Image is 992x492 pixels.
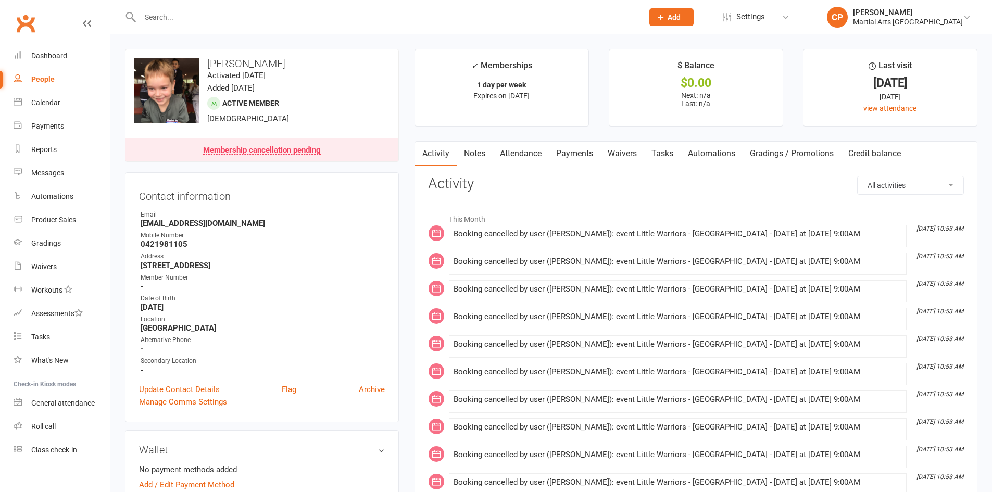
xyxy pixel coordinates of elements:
i: [DATE] 10:53 AM [916,308,963,315]
div: Membership cancellation pending [203,146,321,155]
a: Assessments [14,302,110,325]
strong: - [141,282,385,291]
a: Archive [359,383,385,396]
div: Gradings [31,239,61,247]
div: Product Sales [31,216,76,224]
strong: [GEOGRAPHIC_DATA] [141,323,385,333]
strong: [EMAIL_ADDRESS][DOMAIN_NAME] [141,219,385,228]
div: Memberships [471,59,532,78]
a: Clubworx [12,10,39,36]
strong: - [141,344,385,354]
a: Dashboard [14,44,110,68]
a: What's New [14,349,110,372]
div: People [31,75,55,83]
a: Calendar [14,91,110,115]
span: Expires on [DATE] [473,92,530,100]
div: Booking cancelled by user ([PERSON_NAME]): event Little Warriors - [GEOGRAPHIC_DATA] - [DATE] at ... [454,450,902,459]
div: Mobile Number [141,231,385,241]
i: ✓ [471,61,478,71]
i: [DATE] 10:53 AM [916,473,963,481]
a: Flag [282,383,296,396]
span: Active member [222,99,279,107]
div: Workouts [31,286,62,294]
i: [DATE] 10:53 AM [916,253,963,260]
div: General attendance [31,399,95,407]
a: Workouts [14,279,110,302]
div: What's New [31,356,69,364]
a: Gradings [14,232,110,255]
div: Location [141,314,385,324]
li: This Month [428,208,964,225]
a: Add / Edit Payment Method [139,478,234,491]
div: Roll call [31,422,56,431]
div: Booking cancelled by user ([PERSON_NAME]): event Little Warriors - [GEOGRAPHIC_DATA] - [DATE] at ... [454,285,902,294]
button: Add [649,8,694,26]
div: Booking cancelled by user ([PERSON_NAME]): event Little Warriors - [GEOGRAPHIC_DATA] - [DATE] at ... [454,478,902,487]
div: Booking cancelled by user ([PERSON_NAME]): event Little Warriors - [GEOGRAPHIC_DATA] - [DATE] at ... [454,312,902,321]
i: [DATE] 10:53 AM [916,418,963,425]
h3: Wallet [139,444,385,456]
div: Date of Birth [141,294,385,304]
a: Roll call [14,415,110,438]
div: Martial Arts [GEOGRAPHIC_DATA] [853,17,963,27]
div: Dashboard [31,52,67,60]
div: Waivers [31,262,57,271]
div: [DATE] [813,91,968,103]
div: [DATE] [813,78,968,89]
div: Email [141,210,385,220]
div: $ Balance [677,59,714,78]
i: [DATE] 10:53 AM [916,390,963,398]
div: Booking cancelled by user ([PERSON_NAME]): event Little Warriors - [GEOGRAPHIC_DATA] - [DATE] at ... [454,340,902,349]
strong: [STREET_ADDRESS] [141,261,385,270]
a: Class kiosk mode [14,438,110,462]
div: Booking cancelled by user ([PERSON_NAME]): event Little Warriors - [GEOGRAPHIC_DATA] - [DATE] at ... [454,257,902,266]
li: No payment methods added [139,463,385,476]
a: Automations [14,185,110,208]
div: Address [141,251,385,261]
strong: 0421981105 [141,239,385,249]
i: [DATE] 10:53 AM [916,446,963,453]
div: Last visit [869,59,912,78]
a: Waivers [600,142,644,166]
a: Waivers [14,255,110,279]
a: Reports [14,138,110,161]
input: Search... [137,10,636,24]
div: Secondary Location [141,356,385,366]
div: Alternative Phone [141,335,385,345]
a: Gradings / Promotions [743,142,841,166]
a: Attendance [493,142,549,166]
div: Class check-in [31,446,77,454]
strong: [DATE] [141,302,385,312]
div: Booking cancelled by user ([PERSON_NAME]): event Little Warriors - [GEOGRAPHIC_DATA] - [DATE] at ... [454,230,902,238]
span: [DEMOGRAPHIC_DATA] [207,114,289,123]
img: image1748648961.png [134,58,199,123]
div: Tasks [31,333,50,341]
div: Member Number [141,273,385,283]
p: Next: n/a Last: n/a [619,91,773,108]
strong: 1 day per week [477,81,526,89]
a: Payments [549,142,600,166]
a: Credit balance [841,142,908,166]
a: Product Sales [14,208,110,232]
div: Booking cancelled by user ([PERSON_NAME]): event Little Warriors - [GEOGRAPHIC_DATA] - [DATE] at ... [454,423,902,432]
a: Manage Comms Settings [139,396,227,408]
div: Calendar [31,98,60,107]
a: Update Contact Details [139,383,220,396]
div: Payments [31,122,64,130]
div: Messages [31,169,64,177]
a: Payments [14,115,110,138]
div: Assessments [31,309,83,318]
i: [DATE] 10:53 AM [916,335,963,343]
a: Activity [415,142,457,166]
a: General attendance kiosk mode [14,392,110,415]
a: People [14,68,110,91]
h3: Activity [428,176,964,192]
div: $0.00 [619,78,773,89]
a: Messages [14,161,110,185]
a: Tasks [644,142,681,166]
time: Added [DATE] [207,83,255,93]
div: [PERSON_NAME] [853,8,963,17]
time: Activated [DATE] [207,71,266,80]
div: Reports [31,145,57,154]
strong: - [141,365,385,375]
